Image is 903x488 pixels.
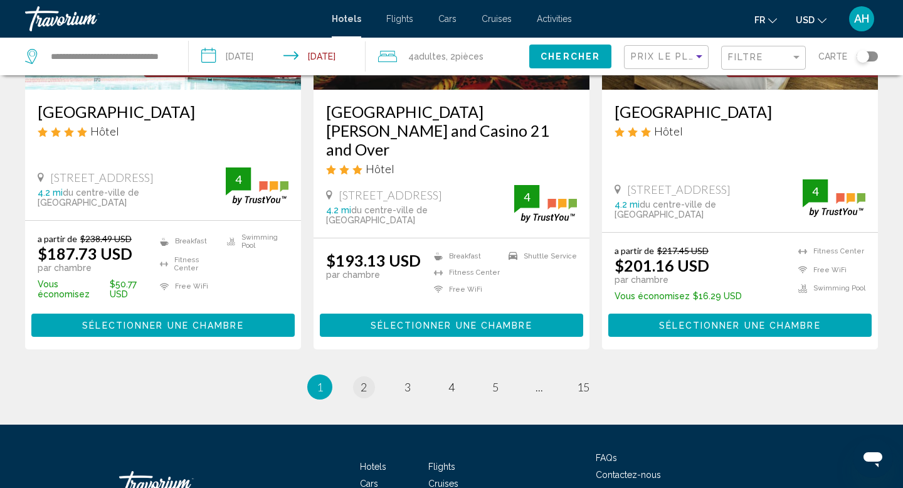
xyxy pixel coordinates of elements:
a: Activities [537,14,572,24]
span: 4.2 mi [38,188,63,198]
span: Carte [818,48,847,65]
a: Sélectionner une chambre [31,317,295,331]
p: $16.29 USD [615,291,742,301]
a: Flights [428,462,455,472]
span: Sélectionner une chambre [371,321,532,331]
div: 4 [803,184,828,199]
button: Travelers: 4 adults, 0 children [366,38,529,75]
a: [GEOGRAPHIC_DATA][PERSON_NAME] and Casino 21 and Over [326,102,577,159]
a: Flights [386,14,413,24]
span: USD [796,15,815,25]
li: Swimming Pool [792,282,865,295]
p: $50.77 USD [38,279,154,299]
div: 3 star Hotel [326,162,577,176]
span: du centre-ville de [GEOGRAPHIC_DATA] [326,205,428,225]
span: 4.2 mi [326,205,351,215]
button: Sélectionner une chambre [608,314,872,337]
li: Breakfast [428,251,502,262]
span: 15 [577,380,589,394]
span: 3 [404,380,411,394]
ins: $187.73 USD [38,244,132,263]
span: AH [854,13,869,25]
div: 4 star Hotel [38,124,288,138]
span: a partir de [38,233,77,244]
button: Filter [721,45,806,71]
span: Hôtel [90,124,119,138]
button: Check-in date: Mar 29, 2026 Check-out date: Apr 3, 2026 [189,38,365,75]
li: Free WiFi [428,284,502,295]
div: 4 [514,189,539,204]
a: Contactez-nous [596,470,661,480]
iframe: Bouton de lancement de la fenêtre de messagerie [853,438,893,478]
li: Fitness Center [428,267,502,278]
span: fr [754,15,765,25]
button: Chercher [529,45,611,68]
span: 5 [492,380,499,394]
span: [STREET_ADDRESS] [339,188,442,202]
a: Travorium [25,6,319,31]
del: $217.45 USD [657,245,709,256]
span: [STREET_ADDRESS] [627,183,731,196]
span: ... [536,380,543,394]
span: 2 [361,380,367,394]
span: Hôtel [366,162,394,176]
img: trustyou-badge.svg [514,185,577,222]
button: User Menu [845,6,878,32]
span: pièces [455,51,483,61]
img: trustyou-badge.svg [226,167,288,204]
span: du centre-ville de [GEOGRAPHIC_DATA] [38,188,139,208]
img: trustyou-badge.svg [803,179,865,216]
a: Hotels [360,462,386,472]
a: [GEOGRAPHIC_DATA] [615,102,865,121]
span: Vous économisez [38,279,107,299]
div: 3 star Hotel [615,124,865,138]
li: Free WiFi [792,263,865,276]
ins: $193.13 USD [326,251,421,270]
a: [GEOGRAPHIC_DATA] [38,102,288,121]
button: Sélectionner une chambre [31,314,295,337]
span: a partir de [615,245,654,256]
span: Chercher [541,52,600,62]
button: Toggle map [847,51,878,62]
p: par chambre [38,263,154,273]
span: Hôtel [654,124,683,138]
button: Change currency [796,11,826,29]
span: Adultes [414,51,446,61]
span: Sélectionner une chambre [82,321,243,331]
span: 4 [408,48,446,65]
a: Cruises [482,14,512,24]
a: Sélectionner une chambre [608,317,872,331]
span: [STREET_ADDRESS] [50,171,154,184]
a: Sélectionner une chambre [320,317,583,331]
a: Cars [438,14,457,24]
p: par chambre [326,270,421,280]
span: Vous économisez [615,291,690,301]
p: par chambre [615,275,742,285]
mat-select: Sort by [631,52,705,63]
ul: Pagination [25,374,878,400]
a: FAQs [596,453,617,463]
li: Free WiFi [154,278,221,295]
button: Change language [754,11,777,29]
li: Shuttle Service [502,251,577,262]
span: 4 [448,380,455,394]
span: Filtre [728,52,764,62]
li: Fitness Center [154,256,221,272]
div: 4 [226,172,251,187]
li: Breakfast [154,233,221,250]
a: Hotels [332,14,361,24]
span: 4.2 mi [615,199,640,210]
span: , 2 [446,48,483,65]
span: Sélectionner une chambre [659,321,820,331]
del: $238.49 USD [80,233,132,244]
